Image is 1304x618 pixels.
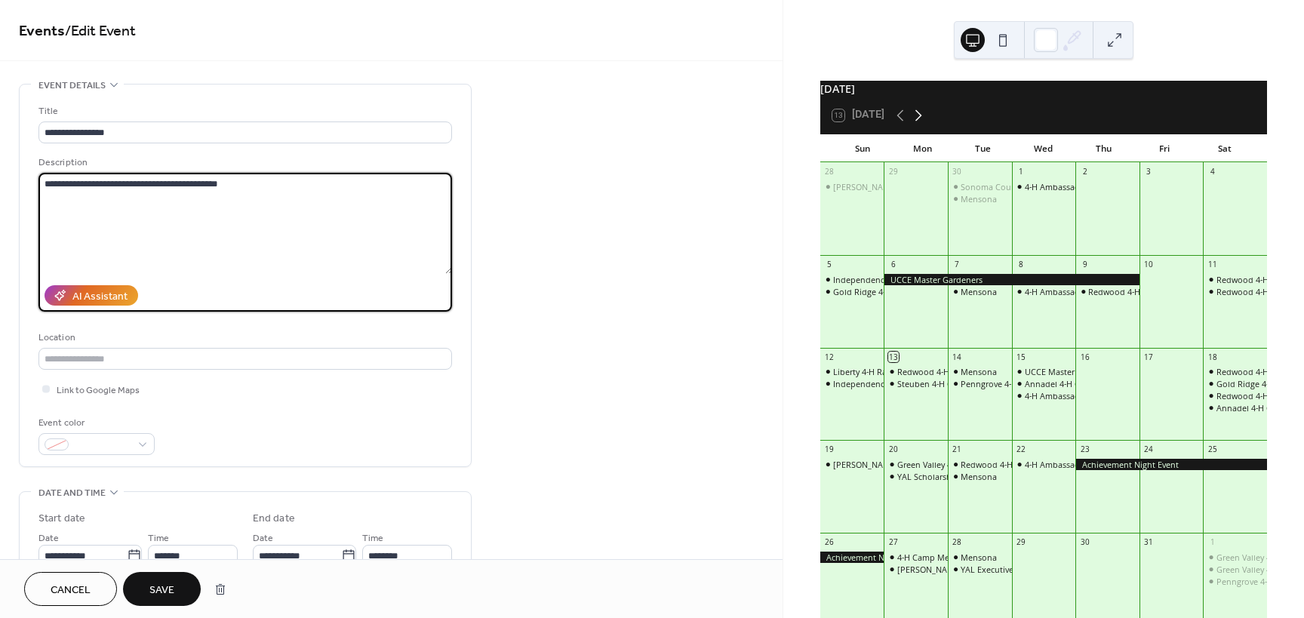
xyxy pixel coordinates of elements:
[820,274,884,285] div: Independence 4-H Linocut, Printing & Woodcarving
[253,530,273,546] span: Date
[1203,286,1267,297] div: Redwood 4-H Baking
[1207,167,1218,177] div: 4
[1075,286,1139,297] div: Redwood 4-H Rabbit & Cavy
[1080,259,1090,269] div: 9
[897,471,1038,482] div: YAL Scholarship Committee Meeting
[148,530,169,546] span: Time
[1216,402,1299,414] div: Annadel 4-H Cooking
[57,383,140,398] span: Link to Google Maps
[961,471,997,482] div: Mensona
[884,459,948,470] div: Green Valley 4-H Club Meeting
[1195,134,1255,163] div: Sat
[1216,286,1297,297] div: Redwood 4-H Baking
[948,459,1012,470] div: Redwood 4-H Poultry
[948,471,1012,482] div: Mensona
[1080,537,1090,547] div: 30
[38,415,152,431] div: Event color
[1075,459,1267,470] div: Achievement Night Event
[884,366,948,377] div: Redwood 4-H Club Meeting
[948,193,1012,204] div: Mensona
[1016,259,1026,269] div: 8
[1025,181,1122,192] div: 4-H Ambassador Meeting
[1143,444,1154,455] div: 24
[38,485,106,501] span: Date and time
[888,537,899,547] div: 27
[820,378,884,389] div: Independence 4-H Linocut, Printing & Woodcarving
[820,81,1267,97] div: [DATE]
[1016,444,1026,455] div: 22
[1025,459,1122,470] div: 4-H Ambassador Meeting
[961,193,997,204] div: Mensona
[1080,352,1090,362] div: 16
[1025,366,1117,377] div: UCCE Master Gardeners
[1203,274,1267,285] div: Redwood 4-H Beginning Sewing
[72,289,128,305] div: AI Assistant
[897,378,999,389] div: Steuben 4-H Club Meeting
[824,537,835,547] div: 26
[1025,390,1122,401] div: 4-H Ambassador Meeting
[1025,286,1122,297] div: 4-H Ambassador Meeting
[1203,552,1267,563] div: Green Valley 4-H Food Preservation & Baking
[1216,390,1293,401] div: Redwood 4-H Crafts
[833,366,906,377] div: Liberty 4-H Rabbits
[1143,167,1154,177] div: 3
[824,352,835,362] div: 12
[820,552,884,563] div: Achievement Night Event
[1207,352,1218,362] div: 18
[961,459,1043,470] div: Redwood 4-H Poultry
[948,286,1012,297] div: Mensona
[824,259,835,269] div: 5
[1203,576,1267,587] div: Penngrove 4-H Arts & Crafts
[884,552,948,563] div: 4-H Camp Meeting
[893,134,953,163] div: Mon
[952,167,962,177] div: 30
[948,564,1012,575] div: YAL Executive & Finance Meeting
[1012,366,1076,377] div: UCCE Master Gardeners
[1012,181,1076,192] div: 4-H Ambassador Meeting
[1088,286,1196,297] div: Redwood 4-H Rabbit & Cavy
[884,274,1139,285] div: UCCE Master Gardeners
[1143,537,1154,547] div: 31
[1203,378,1267,389] div: Gold Ridge 4-H Gift Making
[884,471,948,482] div: YAL Scholarship Committee Meeting
[820,366,884,377] div: Liberty 4-H Rabbits
[952,259,962,269] div: 7
[948,378,1012,389] div: Penngrove 4-H Club Meeting
[1143,352,1154,362] div: 17
[833,274,1032,285] div: Independence 4-H Linocut, Printing & Woodcarving
[961,378,1072,389] div: Penngrove 4-H Club Meeting
[824,167,835,177] div: 28
[38,103,449,119] div: Title
[19,17,65,46] a: Events
[888,352,899,362] div: 13
[1080,444,1090,455] div: 23
[884,378,948,389] div: Steuben 4-H Club Meeting
[38,78,106,94] span: Event details
[961,181,1125,192] div: Sonoma County 4-H Volunteer Orientation
[897,459,1014,470] div: Green Valley 4-H Club Meeting
[1074,134,1134,163] div: Thu
[123,572,201,606] button: Save
[833,181,1000,192] div: [PERSON_NAME] 4-H Rabbits & March Hare
[1012,459,1076,470] div: 4-H Ambassador Meeting
[1143,259,1154,269] div: 10
[149,583,174,598] span: Save
[952,352,962,362] div: 14
[888,259,899,269] div: 6
[952,444,962,455] div: 21
[948,181,1012,192] div: Sonoma County 4-H Volunteer Orientation
[1016,352,1026,362] div: 15
[824,444,835,455] div: 19
[38,155,449,171] div: Description
[1203,390,1267,401] div: Redwood 4-H Crafts
[820,181,884,192] div: Canfield 4-H Rabbits & March Hare
[38,511,85,527] div: Start date
[51,583,91,598] span: Cancel
[961,564,1088,575] div: YAL Executive & Finance Meeting
[1012,378,1076,389] div: Annadel 4-H Goats
[1203,564,1267,575] div: Green Valley 4-H Arts & Crafts
[1013,134,1074,163] div: Wed
[948,552,1012,563] div: Mensona
[45,285,138,306] button: AI Assistant
[833,378,1032,389] div: Independence 4-H Linocut, Printing & Woodcarving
